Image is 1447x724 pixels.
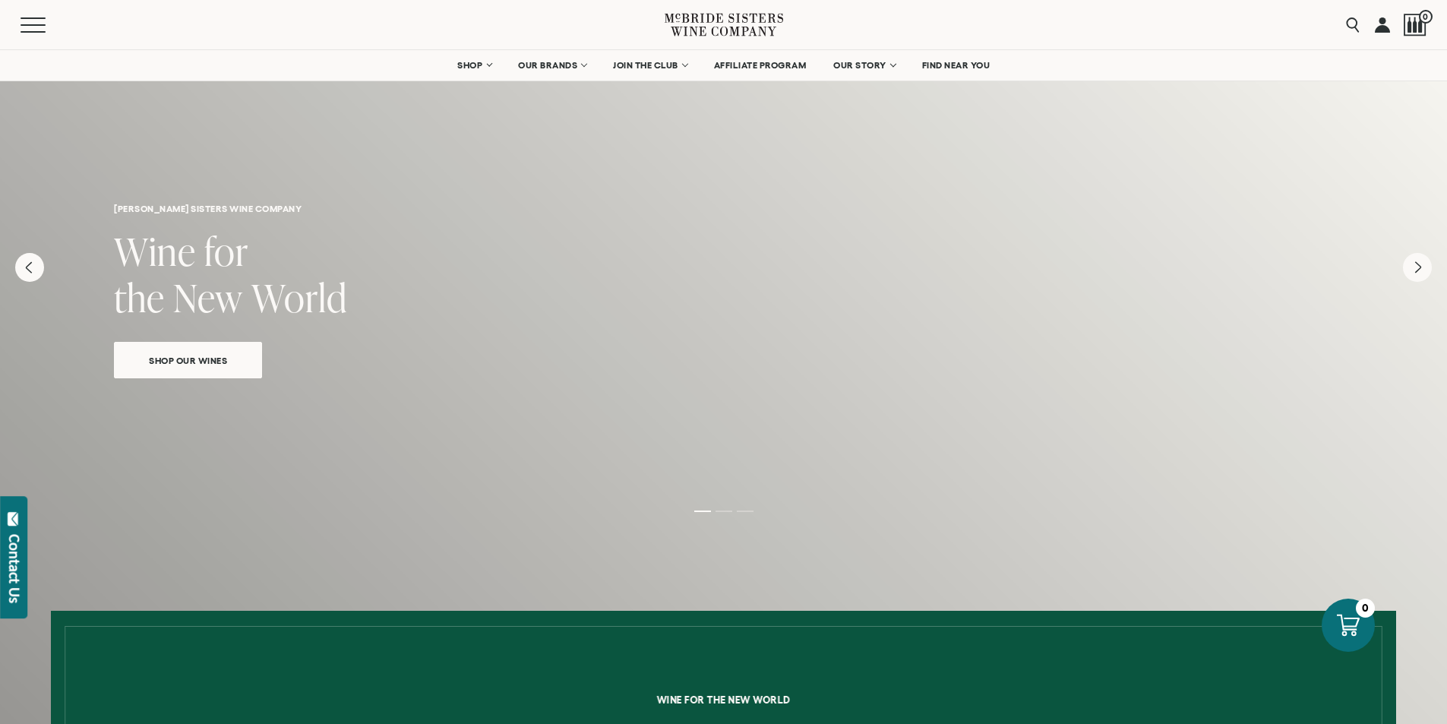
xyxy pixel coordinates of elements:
[114,225,196,277] span: Wine
[173,271,243,324] span: New
[457,60,483,71] span: SHOP
[447,50,501,81] a: SHOP
[737,511,754,512] li: Page dot 3
[15,253,44,282] button: Previous
[1419,10,1433,24] span: 0
[922,60,990,71] span: FIND NEAR YOU
[1403,253,1432,282] button: Next
[508,50,596,81] a: OUR BRANDS
[251,271,347,324] span: World
[122,352,254,369] span: Shop Our Wines
[204,225,248,277] span: for
[694,511,711,512] li: Page dot 1
[613,60,678,71] span: JOIN THE CLUB
[21,17,75,33] button: Mobile Menu Trigger
[114,342,262,378] a: Shop Our Wines
[823,50,905,81] a: OUR STORY
[912,50,1000,81] a: FIND NEAR YOU
[716,511,732,512] li: Page dot 2
[114,204,1333,213] h6: [PERSON_NAME] sisters wine company
[704,50,817,81] a: AFFILIATE PROGRAM
[169,694,1278,705] h6: Wine for the new world
[714,60,807,71] span: AFFILIATE PROGRAM
[518,60,577,71] span: OUR BRANDS
[833,60,886,71] span: OUR STORY
[114,271,165,324] span: the
[7,534,22,603] div: Contact Us
[1356,599,1375,618] div: 0
[603,50,697,81] a: JOIN THE CLUB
